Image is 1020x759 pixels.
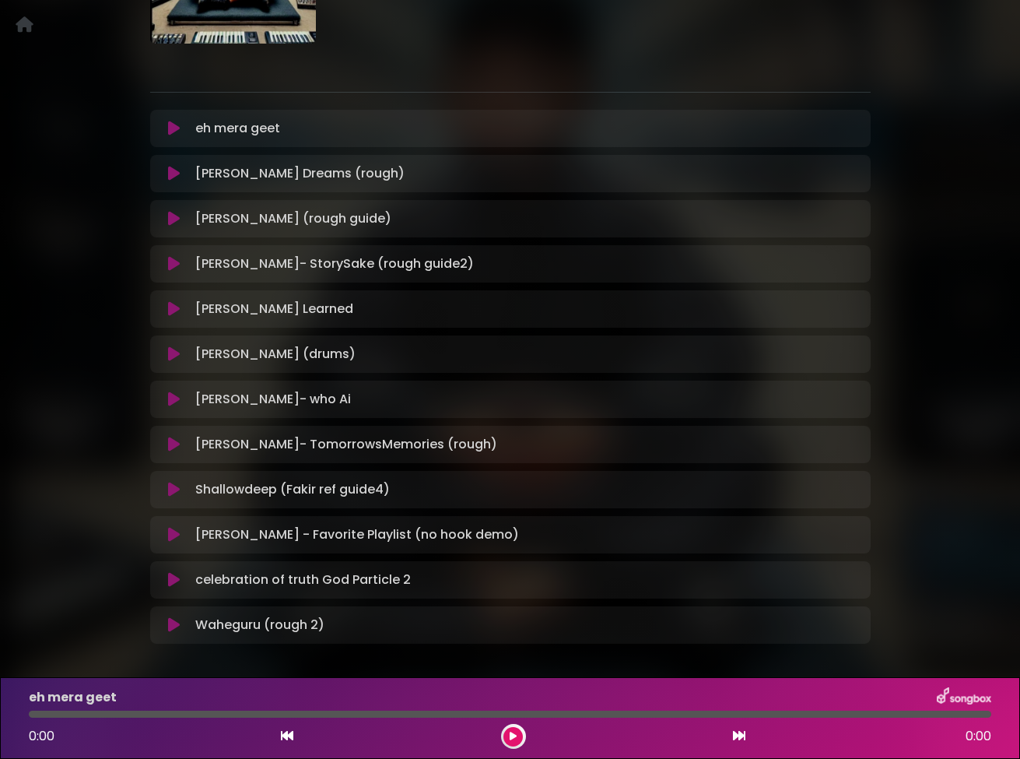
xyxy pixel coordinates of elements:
p: [PERSON_NAME] (drums) [195,345,356,364]
p: Shallowdeep (Fakir ref guide4) [195,480,390,499]
p: eh mera geet [29,688,117,707]
p: celebration of truth God Particle 2 [195,571,411,589]
p: [PERSON_NAME]- TomorrowsMemories (rough) [195,435,497,454]
img: songbox-logo-white.png [937,687,991,708]
p: [PERSON_NAME] (rough guide) [195,209,391,228]
p: [PERSON_NAME]- StorySake (rough guide2) [195,255,474,273]
p: [PERSON_NAME] - Favorite Playlist (no hook demo) [195,525,519,544]
p: [PERSON_NAME] Learned [195,300,353,318]
p: [PERSON_NAME]- who Ai [195,390,351,409]
p: Waheguru (rough 2) [195,616,324,634]
p: [PERSON_NAME] Dreams (rough) [195,164,405,183]
p: eh mera geet [195,119,280,138]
